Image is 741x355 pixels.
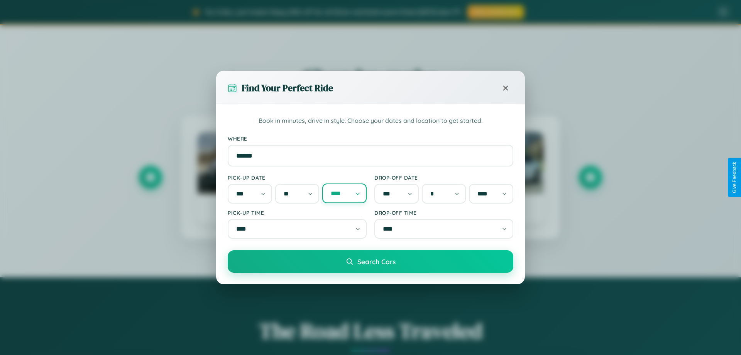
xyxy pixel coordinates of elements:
label: Drop-off Date [374,174,513,181]
h3: Find Your Perfect Ride [242,82,333,94]
label: Pick-up Date [228,174,367,181]
span: Search Cars [357,257,396,266]
label: Pick-up Time [228,209,367,216]
label: Where [228,135,513,142]
button: Search Cars [228,250,513,273]
label: Drop-off Time [374,209,513,216]
p: Book in minutes, drive in style. Choose your dates and location to get started. [228,116,513,126]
